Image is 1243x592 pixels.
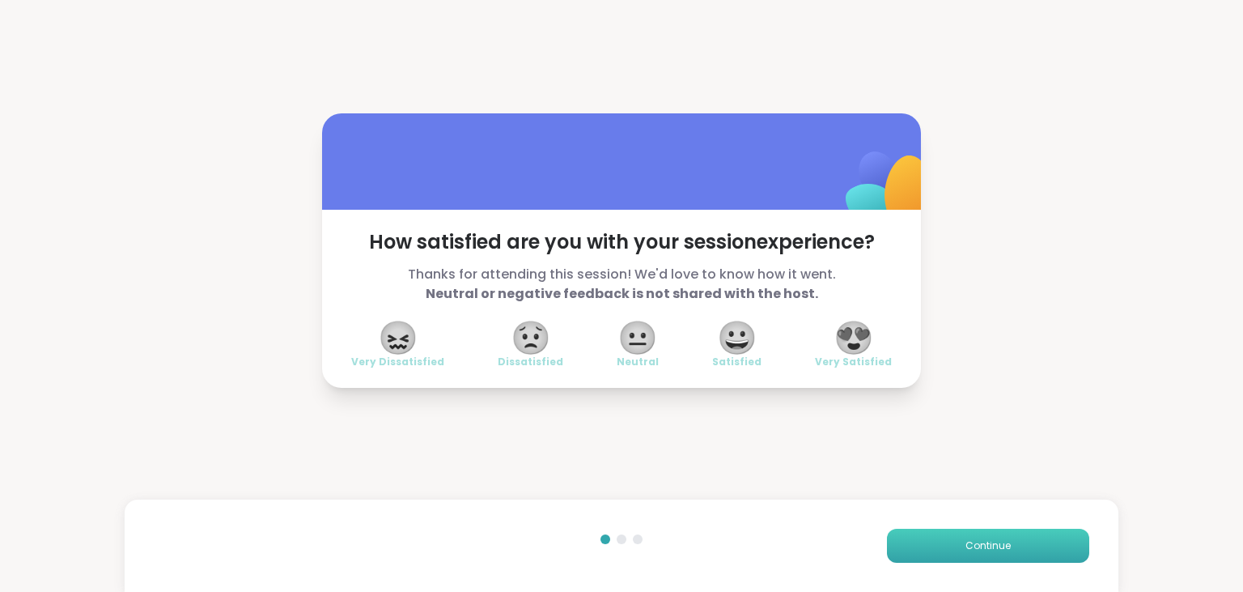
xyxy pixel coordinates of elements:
span: Thanks for attending this session! We'd love to know how it went. [351,265,892,304]
span: 😐 [617,323,658,352]
span: Very Satisfied [815,356,892,368]
span: Satisfied [712,356,761,368]
span: Neutral [617,356,659,368]
span: 😟 [511,323,551,352]
span: How satisfied are you with your session experience? [351,229,892,255]
span: 😍 [834,323,874,352]
span: 😀 [717,323,757,352]
img: ShareWell Logomark [808,109,969,270]
span: Very Dissatisfied [351,356,444,368]
span: 😖 [378,323,418,352]
span: Continue [965,539,1011,553]
b: Neutral or negative feedback is not shared with the host. [426,284,818,303]
span: Dissatisfied [498,356,563,368]
button: Continue [887,529,1089,563]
